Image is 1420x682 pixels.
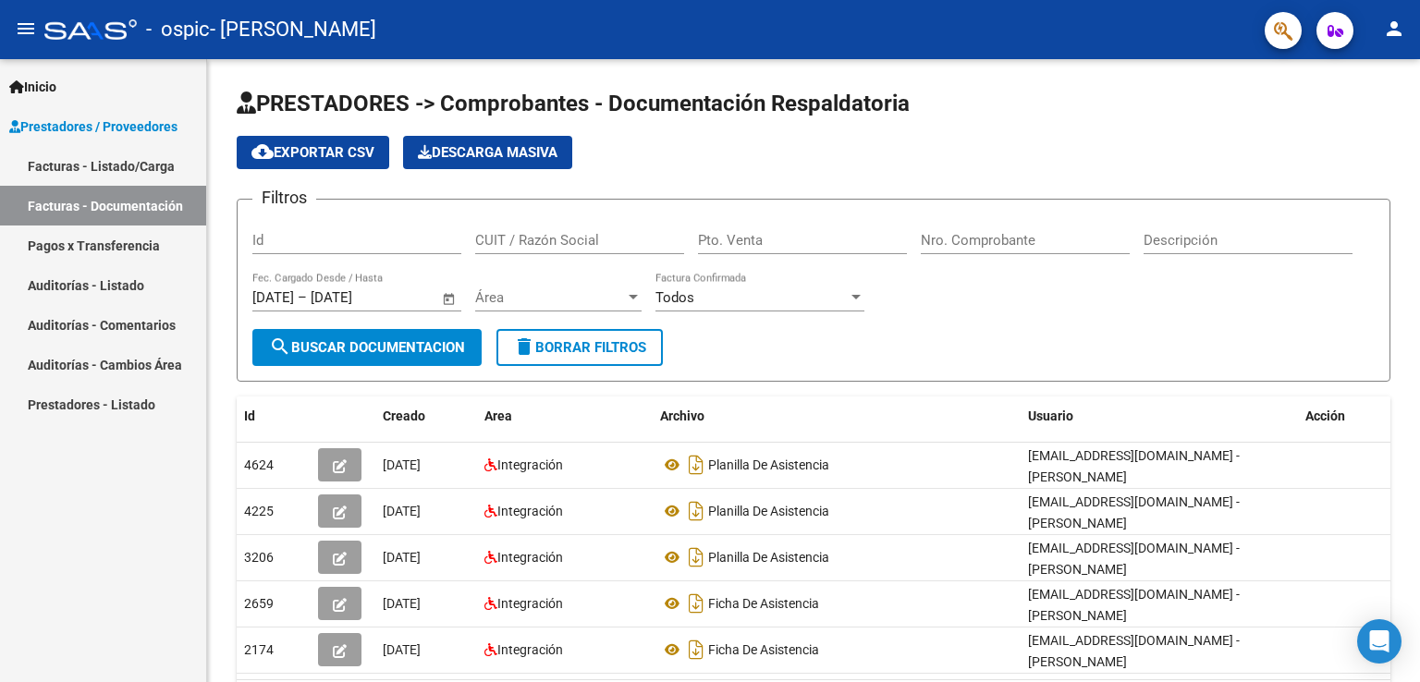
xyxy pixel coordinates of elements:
[269,335,291,358] mat-icon: search
[15,18,37,40] mat-icon: menu
[383,596,421,611] span: [DATE]
[252,329,482,366] button: Buscar Documentacion
[383,504,421,518] span: [DATE]
[210,9,376,50] span: - [PERSON_NAME]
[146,9,210,50] span: - ospic
[403,136,572,169] button: Descarga Masiva
[1028,448,1240,484] span: [EMAIL_ADDRESS][DOMAIN_NAME] - [PERSON_NAME]
[1357,619,1402,664] div: Open Intercom Messenger
[244,457,274,472] span: 4624
[496,329,663,366] button: Borrar Filtros
[1028,633,1240,669] span: [EMAIL_ADDRESS][DOMAIN_NAME] - [PERSON_NAME]
[383,408,425,423] span: Creado
[484,408,512,423] span: Area
[244,408,255,423] span: Id
[708,550,829,565] span: Planilla De Asistencia
[383,457,421,472] span: [DATE]
[244,596,274,611] span: 2659
[708,642,819,657] span: Ficha De Asistencia
[237,136,389,169] button: Exportar CSV
[1028,587,1240,623] span: [EMAIL_ADDRESS][DOMAIN_NAME] - [PERSON_NAME]
[497,504,563,518] span: Integración
[244,504,274,518] span: 4225
[653,396,1021,436] datatable-header-cell: Archivo
[1028,541,1240,577] span: [EMAIL_ADDRESS][DOMAIN_NAME] - [PERSON_NAME]
[244,642,274,657] span: 2174
[1028,408,1073,423] span: Usuario
[1028,494,1240,530] span: [EMAIL_ADDRESS][DOMAIN_NAME] - [PERSON_NAME]
[252,289,294,306] input: Fecha inicio
[9,77,56,97] span: Inicio
[497,596,563,611] span: Integración
[1383,18,1405,40] mat-icon: person
[513,335,535,358] mat-icon: delete
[252,185,316,211] h3: Filtros
[403,136,572,169] app-download-masive: Descarga masiva de comprobantes (adjuntos)
[475,289,625,306] span: Área
[244,550,274,565] span: 3206
[9,116,177,137] span: Prestadores / Proveedores
[237,91,910,116] span: PRESTADORES -> Comprobantes - Documentación Respaldatoria
[655,289,694,306] span: Todos
[269,339,465,356] span: Buscar Documentacion
[684,589,708,618] i: Descargar documento
[497,550,563,565] span: Integración
[375,396,477,436] datatable-header-cell: Creado
[298,289,307,306] span: –
[311,289,400,306] input: Fecha fin
[1021,396,1298,436] datatable-header-cell: Usuario
[684,450,708,480] i: Descargar documento
[383,642,421,657] span: [DATE]
[1305,408,1345,423] span: Acción
[497,457,563,472] span: Integración
[684,542,708,572] i: Descargar documento
[439,288,460,310] button: Open calendar
[708,457,829,472] span: Planilla De Asistencia
[684,496,708,526] i: Descargar documento
[497,642,563,657] span: Integración
[383,550,421,565] span: [DATE]
[660,408,704,423] span: Archivo
[708,504,829,518] span: Planilla De Asistencia
[684,635,708,664] i: Descargar documento
[251,144,374,161] span: Exportar CSV
[251,140,274,163] mat-icon: cloud_download
[513,339,646,356] span: Borrar Filtros
[1298,396,1390,436] datatable-header-cell: Acción
[708,596,819,611] span: Ficha De Asistencia
[418,144,557,161] span: Descarga Masiva
[477,396,653,436] datatable-header-cell: Area
[237,396,311,436] datatable-header-cell: Id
